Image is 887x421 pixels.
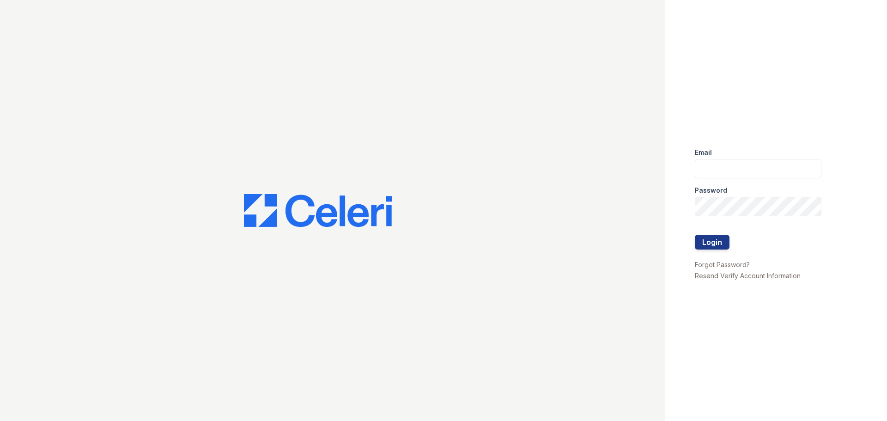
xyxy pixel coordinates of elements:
[695,272,801,280] a: Resend Verify Account Information
[695,235,729,250] button: Login
[695,186,727,195] label: Password
[244,194,392,227] img: CE_Logo_Blue-a8612792a0a2168367f1c8372b55b34899dd931a85d93a1a3d3e32e68fde9ad4.png
[695,261,750,268] a: Forgot Password?
[695,148,712,157] label: Email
